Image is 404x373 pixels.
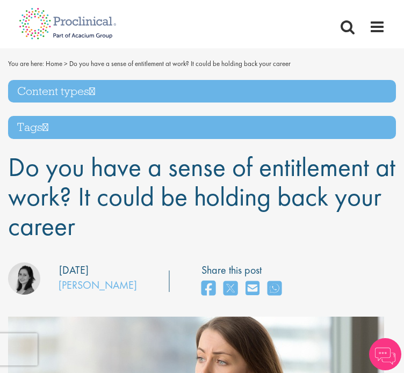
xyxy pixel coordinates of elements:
span: Do you have a sense of entitlement at work? It could be holding back your career [8,150,395,243]
img: Chatbot [369,338,401,370]
a: share on twitter [223,277,237,301]
h3: Tags [8,116,396,139]
a: [PERSON_NAME] [59,278,137,292]
span: You are here: [8,59,44,68]
a: share on facebook [201,277,215,301]
h3: Content types [8,80,396,103]
span: Do you have a sense of entitlement at work? It could be holding back your career [69,59,291,68]
label: Share this post [201,262,287,278]
div: [DATE] [59,262,89,278]
a: share on whats app [268,277,282,301]
img: Monique Ellis [8,262,40,295]
a: share on email [246,277,259,301]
